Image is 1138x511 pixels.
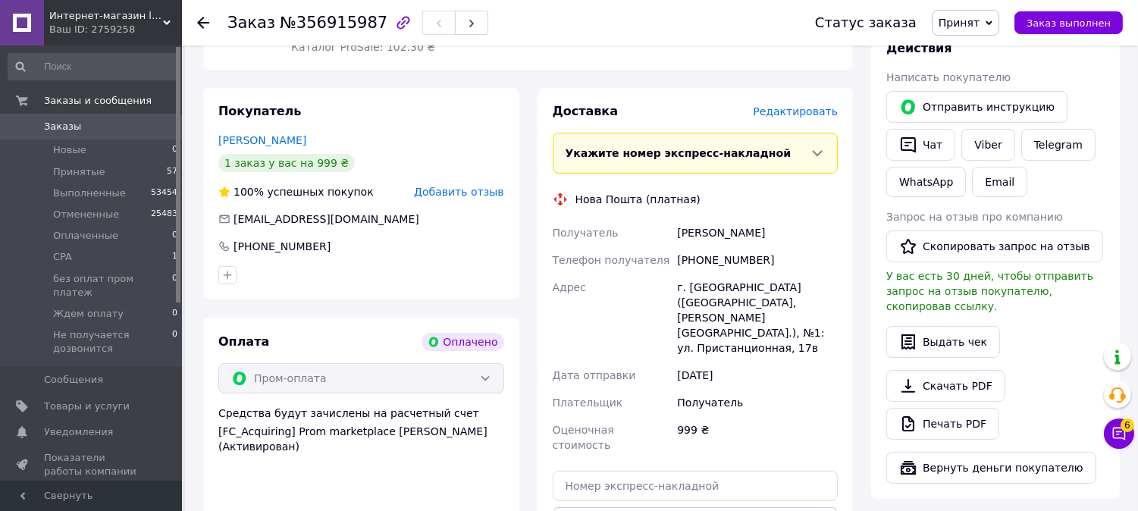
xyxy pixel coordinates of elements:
span: 0 [172,143,177,157]
button: Чат с покупателем6 [1104,419,1134,449]
a: Telegram [1021,129,1096,161]
span: Выполненные [53,187,126,200]
span: Покупатель [218,104,301,118]
span: Не получается дозвонится [53,328,172,356]
span: Показатели работы компании [44,451,140,478]
span: Действия [886,41,952,55]
div: Средства будут зачислены на расчетный счет [218,406,504,454]
span: Товары и услуги [44,400,130,413]
span: Отмененные [53,208,119,221]
span: Сообщения [44,373,103,387]
span: Адрес [553,281,586,293]
span: 1 [172,250,177,264]
div: Оплачено [422,333,503,351]
div: успешных покупок [218,184,374,199]
div: [PHONE_NUMBER] [674,246,841,274]
span: Получатель [553,227,619,239]
div: Получатель [674,389,841,416]
span: Уведомления [44,425,113,439]
span: Оценочная стоимость [553,424,614,451]
button: Email [972,167,1027,197]
span: 100% [234,186,264,198]
div: Статус заказа [815,15,917,30]
span: Заказ выполнен [1027,17,1111,29]
span: [EMAIL_ADDRESS][DOMAIN_NAME] [234,213,419,225]
span: Доставка [553,104,619,118]
span: Принятые [53,165,105,179]
span: Заказы [44,120,81,133]
div: [DATE] [674,362,841,389]
a: [PERSON_NAME] [218,134,306,146]
span: Укажите номер экспресс-накладной [566,147,792,159]
span: Новые [53,143,86,157]
div: [PERSON_NAME] [674,219,841,246]
span: 57 [167,165,177,179]
span: 0 [172,229,177,243]
span: Запрос на отзыв про компанию [886,211,1063,223]
span: 0 [172,328,177,356]
div: Вернуться назад [197,15,209,30]
span: Интернет-магазин livelyshop [49,9,163,23]
button: Чат [886,129,955,161]
span: Плательщик [553,397,623,409]
a: Viber [961,129,1014,161]
span: Телефон получателя [553,254,670,266]
span: Редактировать [753,105,838,118]
span: 0 [172,272,177,299]
div: Ваш ID: 2759258 [49,23,182,36]
span: Дата отправки [553,369,636,381]
span: без оплат пром платеж [53,272,172,299]
div: [PHONE_NUMBER] [232,239,332,254]
span: 0 [172,307,177,321]
span: 25483 [151,208,177,221]
a: Печать PDF [886,408,999,440]
span: Принят [939,17,980,29]
div: 1 заказ у вас на 999 ₴ [218,154,355,172]
span: 6 [1121,419,1134,432]
input: Поиск [8,53,179,80]
button: Выдать чек [886,326,1000,358]
span: Оплата [218,334,269,349]
span: У вас есть 30 дней, чтобы отправить запрос на отзыв покупателю, скопировав ссылку. [886,270,1093,312]
span: Ждем оплату [53,307,124,321]
button: Скопировать запрос на отзыв [886,230,1103,262]
a: Скачать PDF [886,370,1005,402]
div: 999 ₴ [674,416,841,459]
input: Номер экспресс-накладной [553,471,839,501]
div: Нова Пошта (платная) [572,192,704,207]
span: Оплаченные [53,229,118,243]
span: Добавить отзыв [414,186,503,198]
span: 53454 [151,187,177,200]
span: Каталог ProSale: 102.30 ₴ [291,41,435,53]
div: [FC_Acquiring] Prom marketplace [PERSON_NAME] (Активирован) [218,424,504,454]
button: Отправить инструкцию [886,91,1067,123]
a: WhatsApp [886,167,966,197]
span: CPA [53,250,72,264]
span: Заказ [227,14,275,32]
button: Вернуть деньги покупателю [886,452,1096,484]
span: №356915987 [280,14,387,32]
div: г. [GEOGRAPHIC_DATA] ([GEOGRAPHIC_DATA], [PERSON_NAME][GEOGRAPHIC_DATA].), №1: ул. Пристанционная... [674,274,841,362]
span: Заказы и сообщения [44,94,152,108]
button: Заказ выполнен [1014,11,1123,34]
span: Написать покупателю [886,71,1011,83]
